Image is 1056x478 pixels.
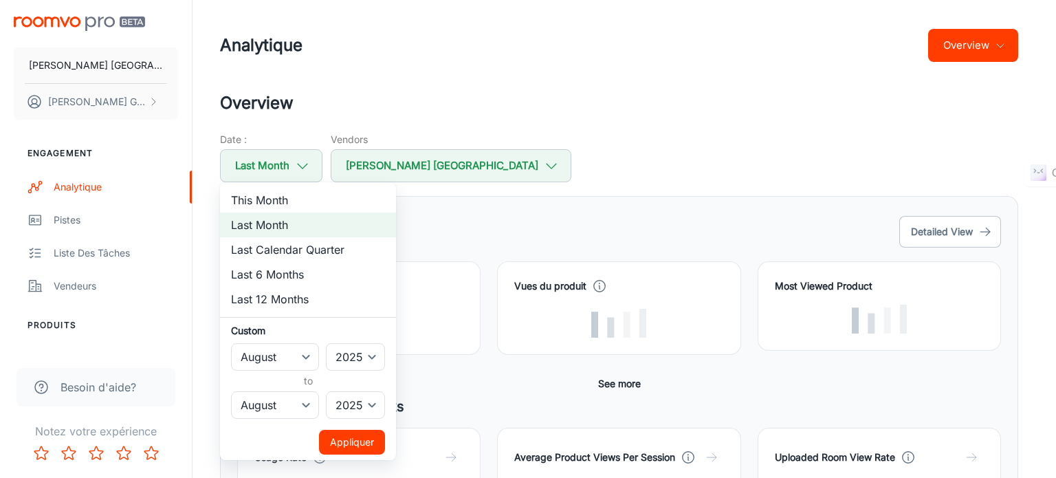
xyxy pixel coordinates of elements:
[220,213,396,237] li: Last Month
[220,237,396,262] li: Last Calendar Quarter
[234,373,382,389] h6: to
[231,323,385,338] h6: Custom
[319,430,385,455] button: Appliquer
[220,188,396,213] li: This Month
[220,287,396,312] li: Last 12 Months
[220,262,396,287] li: Last 6 Months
